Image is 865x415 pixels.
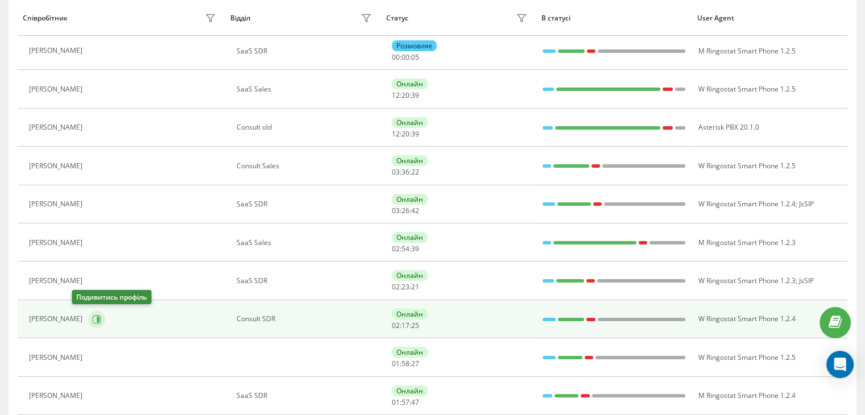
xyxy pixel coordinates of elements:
span: 01 [392,359,400,368]
div: : : [392,130,419,138]
span: 58 [402,359,409,368]
span: 02 [392,244,400,254]
div: Онлайн [392,270,428,281]
span: 20 [402,129,409,139]
div: : : [392,92,419,99]
span: 25 [411,321,419,330]
span: 47 [411,397,419,407]
div: Consult Sales [237,162,375,170]
div: User Agent [697,14,842,22]
div: Consult SDR [237,315,375,323]
div: SaaS SDR [237,277,375,285]
div: Статус [386,14,408,22]
span: W Ringostat Smart Phone 1.2.4 [698,199,795,209]
span: M Ringostat Smart Phone 1.2.4 [698,391,795,400]
div: [PERSON_NAME] [29,315,85,323]
span: 12 [392,129,400,139]
span: 23 [402,282,409,292]
span: W Ringostat Smart Phone 1.2.5 [698,84,795,94]
span: JsSIP [798,199,813,209]
div: Онлайн [392,309,428,319]
div: [PERSON_NAME] [29,277,85,285]
div: Open Intercom Messenger [826,351,854,378]
span: W Ringostat Smart Phone 1.2.5 [698,161,795,171]
span: 00 [402,52,409,62]
div: Онлайн [392,117,428,128]
span: W Ringostat Smart Phone 1.2.3 [698,276,795,285]
span: 36 [402,167,409,177]
div: SaaS SDR [237,392,375,400]
div: : : [392,53,419,61]
div: Онлайн [392,232,428,243]
div: [PERSON_NAME] [29,123,85,131]
div: : : [392,207,419,215]
div: Онлайн [392,155,428,166]
div: SaaS Sales [237,239,375,247]
div: Розмовляє [392,40,437,51]
span: 39 [411,90,419,100]
div: Відділ [230,14,250,22]
span: W Ringostat Smart Phone 1.2.5 [698,352,795,362]
div: : : [392,322,419,330]
div: SaaS Sales [237,85,375,93]
div: : : [392,399,419,406]
div: [PERSON_NAME] [29,162,85,170]
span: 39 [411,244,419,254]
div: [PERSON_NAME] [29,354,85,362]
div: [PERSON_NAME] [29,200,85,208]
span: 00 [392,52,400,62]
span: 27 [411,359,419,368]
span: 02 [392,321,400,330]
div: Consult old [237,123,375,131]
div: : : [392,360,419,368]
div: : : [392,245,419,253]
div: Подивитись профіль [72,290,151,304]
span: M Ringostat Smart Phone 1.2.3 [698,238,795,247]
span: 39 [411,129,419,139]
div: Онлайн [392,194,428,205]
span: Asterisk PBX 20.1.0 [698,122,759,132]
span: 01 [392,397,400,407]
span: 54 [402,244,409,254]
span: 02 [392,282,400,292]
span: 17 [402,321,409,330]
span: 03 [392,167,400,177]
div: [PERSON_NAME] [29,392,85,400]
span: W Ringostat Smart Phone 1.2.4 [698,314,795,323]
span: 57 [402,397,409,407]
span: 26 [402,206,409,215]
div: Онлайн [392,347,428,358]
span: 20 [402,90,409,100]
span: M Ringostat Smart Phone 1.2.5 [698,46,795,56]
div: Онлайн [392,78,428,89]
div: Співробітник [23,14,68,22]
span: 12 [392,90,400,100]
div: Онлайн [392,385,428,396]
div: [PERSON_NAME] [29,85,85,93]
div: SaaS SDR [237,200,375,208]
span: 22 [411,167,419,177]
div: SaaS SDR [237,47,375,55]
div: В статусі [541,14,686,22]
span: 03 [392,206,400,215]
div: [PERSON_NAME] [29,47,85,55]
span: JsSIP [798,276,813,285]
span: 42 [411,206,419,215]
div: : : [392,168,419,176]
span: 21 [411,282,419,292]
span: 05 [411,52,419,62]
div: : : [392,283,419,291]
div: [PERSON_NAME] [29,239,85,247]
